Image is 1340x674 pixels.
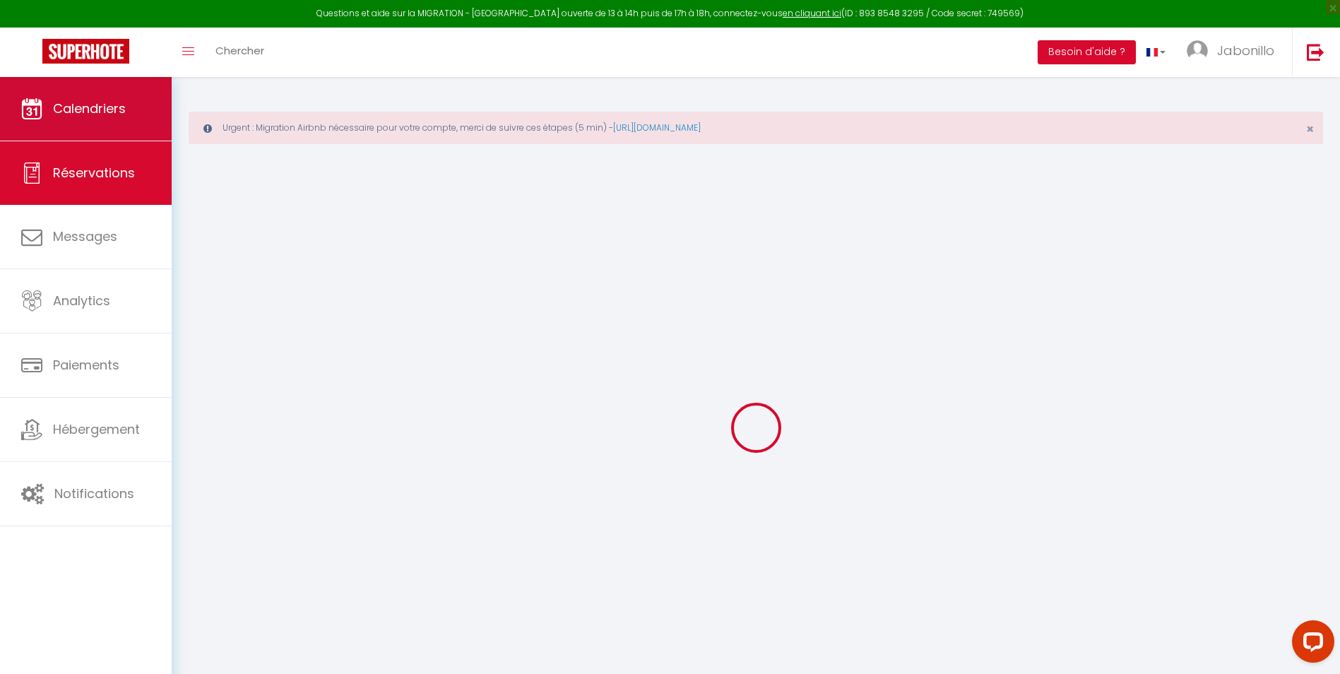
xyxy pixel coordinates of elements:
[189,112,1323,144] div: Urgent : Migration Airbnb nécessaire pour votre compte, merci de suivre ces étapes (5 min) -
[53,420,140,438] span: Hébergement
[53,227,117,245] span: Messages
[205,28,275,77] a: Chercher
[1306,123,1314,136] button: Close
[53,356,119,374] span: Paiements
[1306,120,1314,138] span: ×
[1307,43,1324,61] img: logout
[53,292,110,309] span: Analytics
[53,100,126,117] span: Calendriers
[1176,28,1292,77] a: ... Jabonillo
[215,43,264,58] span: Chercher
[54,485,134,502] span: Notifications
[783,7,841,19] a: en cliquant ici
[1217,42,1274,59] span: Jabonillo
[1281,615,1340,674] iframe: LiveChat chat widget
[1038,40,1136,64] button: Besoin d'aide ?
[613,122,701,134] a: [URL][DOMAIN_NAME]
[42,39,129,64] img: Super Booking
[53,164,135,182] span: Réservations
[1187,40,1208,61] img: ...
